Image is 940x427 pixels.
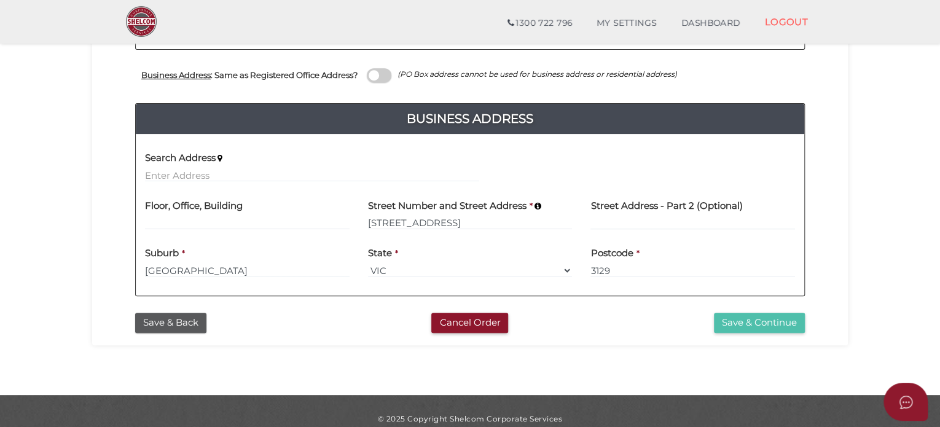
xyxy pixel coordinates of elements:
h4: Suburb [145,248,179,259]
h4: : Same as Registered Office Address? [141,71,358,80]
input: Enter Address [368,216,573,230]
h4: State [368,248,392,259]
i: Keep typing in your address(including suburb) until it appears [217,154,222,162]
h4: Street Address - Part 2 (Optional) [590,201,742,211]
button: Save & Back [135,313,206,333]
a: MY SETTINGS [584,11,669,36]
h4: Postcode [590,248,633,259]
button: Open asap [883,383,928,421]
h4: Search Address [145,153,216,163]
input: Enter Address [145,168,479,182]
a: LOGOUT [752,9,820,34]
h4: Floor, Office, Building [145,201,243,211]
button: Cancel Order [431,313,508,333]
button: Save & Continue [714,313,805,333]
h4: Business Address [136,109,804,128]
u: Business Address [141,70,211,80]
a: DASHBOARD [669,11,753,36]
input: Postcode must be exactly 4 digits [590,264,795,277]
a: 1300 722 796 [495,11,584,36]
i: (PO Box address cannot be used for business address or residential address) [398,69,677,79]
h4: Street Number and Street Address [368,201,527,211]
div: © 2025 Copyright Shelcom Corporate Services [101,413,839,424]
i: Keep typing in your address(including suburb) until it appears [535,202,541,210]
